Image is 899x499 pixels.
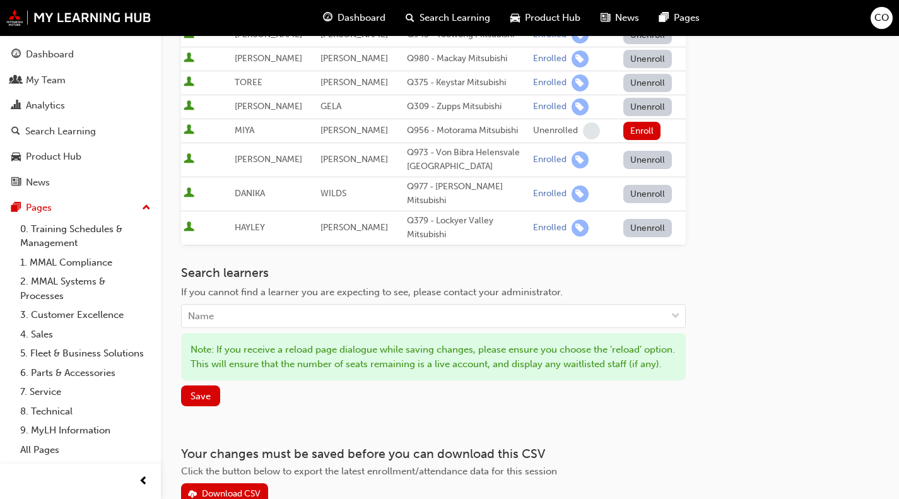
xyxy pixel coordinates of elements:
a: 2. MMAL Systems & Processes [15,272,156,305]
span: news-icon [11,177,21,189]
span: learningRecordVerb_NONE-icon [583,122,600,139]
span: [PERSON_NAME] [235,53,302,64]
a: 5. Fleet & Business Solutions [15,344,156,363]
div: Download CSV [202,488,261,499]
a: Dashboard [5,43,156,66]
span: GELA [320,101,341,112]
a: guage-iconDashboard [313,5,396,31]
a: Product Hub [5,145,156,168]
div: Enrolled [533,222,567,234]
div: Note: If you receive a reload page dialogue while saving changes, please ensure you choose the 'r... [181,333,686,380]
span: prev-icon [139,474,148,490]
button: Unenroll [623,50,673,68]
a: Analytics [5,94,156,117]
span: down-icon [671,308,680,325]
span: [PERSON_NAME] [320,154,388,165]
div: News [26,175,50,190]
div: Pages [26,201,52,215]
span: [PERSON_NAME] [235,101,302,112]
span: MIYA [235,125,254,136]
span: learningRecordVerb_ENROLL-icon [572,74,589,91]
button: Unenroll [623,151,673,169]
div: Analytics [26,98,65,113]
span: News [615,11,639,25]
a: pages-iconPages [649,5,710,31]
span: guage-icon [323,10,332,26]
span: pages-icon [659,10,669,26]
div: Q309 - Zupps Mitsubishi [407,100,528,114]
div: Q977 - [PERSON_NAME] Mitsubishi [407,180,528,208]
span: car-icon [510,10,520,26]
div: Search Learning [25,124,96,139]
button: Unenroll [623,185,673,203]
span: User is active [184,52,194,65]
a: car-iconProduct Hub [500,5,591,31]
span: Pages [674,11,700,25]
a: 7. Service [15,382,156,402]
span: learningRecordVerb_ENROLL-icon [572,50,589,68]
a: search-iconSearch Learning [396,5,500,31]
button: Pages [5,196,156,220]
div: My Team [26,73,66,88]
span: TOREE [235,77,262,88]
img: mmal [6,9,151,26]
span: Product Hub [525,11,580,25]
span: car-icon [11,151,21,163]
span: [PERSON_NAME] [235,154,302,165]
span: User is active [184,28,194,41]
span: search-icon [406,10,414,26]
span: Search Learning [420,11,490,25]
span: up-icon [142,200,151,216]
a: 9. MyLH Information [15,421,156,440]
button: DashboardMy TeamAnalyticsSearch LearningProduct HubNews [5,40,156,196]
a: news-iconNews [591,5,649,31]
button: Unenroll [623,74,673,92]
div: Name [188,309,214,324]
span: chart-icon [11,100,21,112]
span: people-icon [11,75,21,86]
span: If you cannot find a learner you are expecting to see, please contact your administrator. [181,286,563,298]
button: Save [181,385,220,406]
a: Search Learning [5,120,156,143]
span: news-icon [601,10,610,26]
button: Enroll [623,122,661,140]
span: User is active [184,221,194,234]
span: Save [191,390,211,402]
button: Unenroll [623,98,673,116]
a: News [5,171,156,194]
a: All Pages [15,440,156,460]
span: learningRecordVerb_ENROLL-icon [572,220,589,237]
span: Dashboard [338,11,385,25]
span: WILDS [320,188,346,199]
a: 6. Parts & Accessories [15,363,156,383]
span: User is active [184,100,194,113]
a: 3. Customer Excellence [15,305,156,325]
button: CO [871,7,893,29]
span: [PERSON_NAME] [320,53,388,64]
span: guage-icon [11,49,21,61]
span: User is active [184,153,194,166]
span: Click the button below to export the latest enrollment/attendance data for this session [181,466,557,477]
div: Enrolled [533,101,567,113]
h3: Search learners [181,266,686,280]
div: Q379 - Lockyer Valley Mitsubishi [407,214,528,242]
div: Enrolled [533,53,567,65]
span: DANIKA [235,188,265,199]
a: 1. MMAL Compliance [15,253,156,273]
span: User is active [184,124,194,137]
a: 4. Sales [15,325,156,344]
div: Dashboard [26,47,74,62]
a: 0. Training Schedules & Management [15,220,156,253]
span: CO [874,11,889,25]
h3: Your changes must be saved before you can download this CSV [181,447,686,461]
div: Enrolled [533,188,567,200]
div: Q973 - Von Bibra Helensvale [GEOGRAPHIC_DATA] [407,146,528,174]
button: Unenroll [623,219,673,237]
span: [PERSON_NAME] [320,222,388,233]
span: [PERSON_NAME] [235,29,302,40]
span: HAYLEY [235,222,265,233]
div: Q375 - Keystar Mitsubishi [407,76,528,90]
a: 8. Technical [15,402,156,421]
